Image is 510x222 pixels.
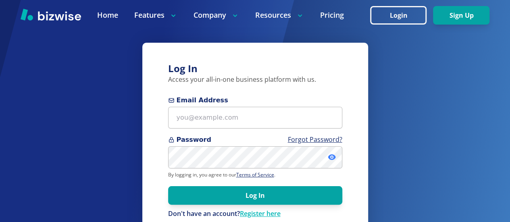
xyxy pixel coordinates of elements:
a: Forgot Password? [288,135,342,144]
a: Pricing [320,10,344,20]
button: Login [370,6,427,25]
button: Log In [168,186,342,205]
p: Company [194,10,239,20]
span: Email Address [168,95,342,105]
span: Password [168,135,342,145]
h3: Log In [168,62,342,75]
p: By logging in, you agree to our . [168,172,342,178]
p: Resources [255,10,304,20]
p: Access your all-in-one business platform with us. [168,75,342,84]
a: Login [370,12,433,19]
button: Sign Up [433,6,489,25]
div: Don't have an account?Register here [168,210,342,218]
p: Don't have an account? [168,210,342,218]
a: Home [97,10,118,20]
img: Bizwise Logo [21,8,81,21]
input: you@example.com [168,107,342,129]
a: Terms of Service [236,171,274,178]
a: Register here [240,209,281,218]
a: Sign Up [433,12,489,19]
p: Features [134,10,177,20]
